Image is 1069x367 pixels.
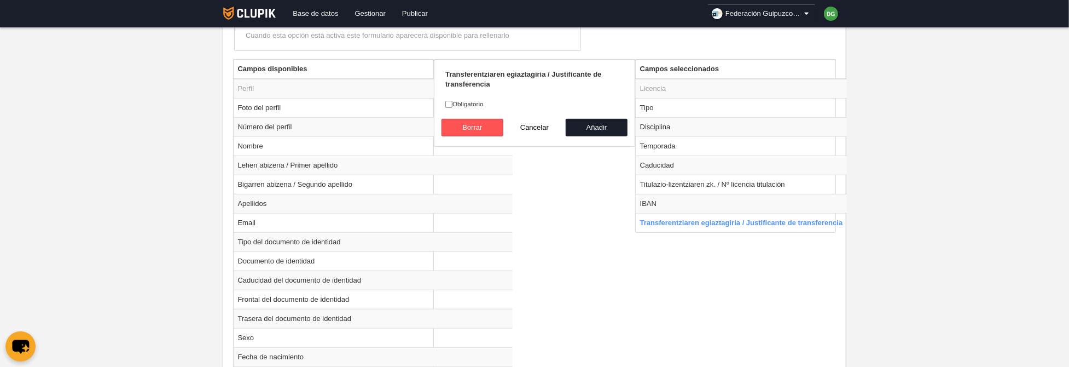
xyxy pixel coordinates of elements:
td: Caducidad del documento de identidad [234,271,513,290]
td: Sexo [234,328,513,347]
td: Bigarren abizena / Segundo apellido [234,175,513,194]
td: IBAN [636,194,847,213]
button: Borrar [441,119,504,136]
td: Transferentziaren egiaztagiria / Justificante de transferencia [636,213,847,232]
label: Obligatorio [445,99,624,109]
img: c2l6ZT0zMHgzMCZmcz05JnRleHQ9REcmYmc9NDNhMDQ3.png [824,7,838,21]
td: Apellidos [234,194,513,213]
td: Lehen abizena / Primer apellido [234,156,513,175]
button: chat-button [5,331,36,362]
td: Número del perfil [234,117,513,136]
button: Añadir [566,119,628,136]
span: Federación Guipuzcoana de Voleibol [725,8,802,19]
td: Documento de identidad [234,251,513,271]
td: Tipo del documento de identidad [234,232,513,251]
td: Foto del perfil [234,98,513,117]
td: Titulazio-lizentziaren zk. / Nº licencia titulación [636,175,847,194]
td: Perfil [234,79,513,99]
td: Disciplina [636,117,847,136]
img: Clupik [223,7,276,20]
td: Nombre [234,136,513,156]
td: Email [234,213,513,232]
td: Frontal del documento de identidad [234,290,513,309]
th: Campos disponibles [234,60,513,79]
th: Campos seleccionados [636,60,847,79]
button: Cancelar [503,119,566,136]
td: Trasera del documento de identidad [234,309,513,328]
td: Caducidad [636,156,847,175]
td: Tipo [636,98,847,117]
input: Obligatorio [445,101,452,108]
div: Cuando esta opción está activa este formulario aparecerá disponible para rellenarlo [246,31,570,41]
strong: Transferentziaren egiaztagiria / Justificante de transferencia [445,70,601,88]
img: Oa9FKPTX8wTZ.30x30.jpg [712,8,723,19]
td: Fecha de nacimiento [234,347,513,366]
td: Temporada [636,136,847,156]
td: Licencia [636,79,847,99]
a: Federación Guipuzcoana de Voleibol [707,4,816,23]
